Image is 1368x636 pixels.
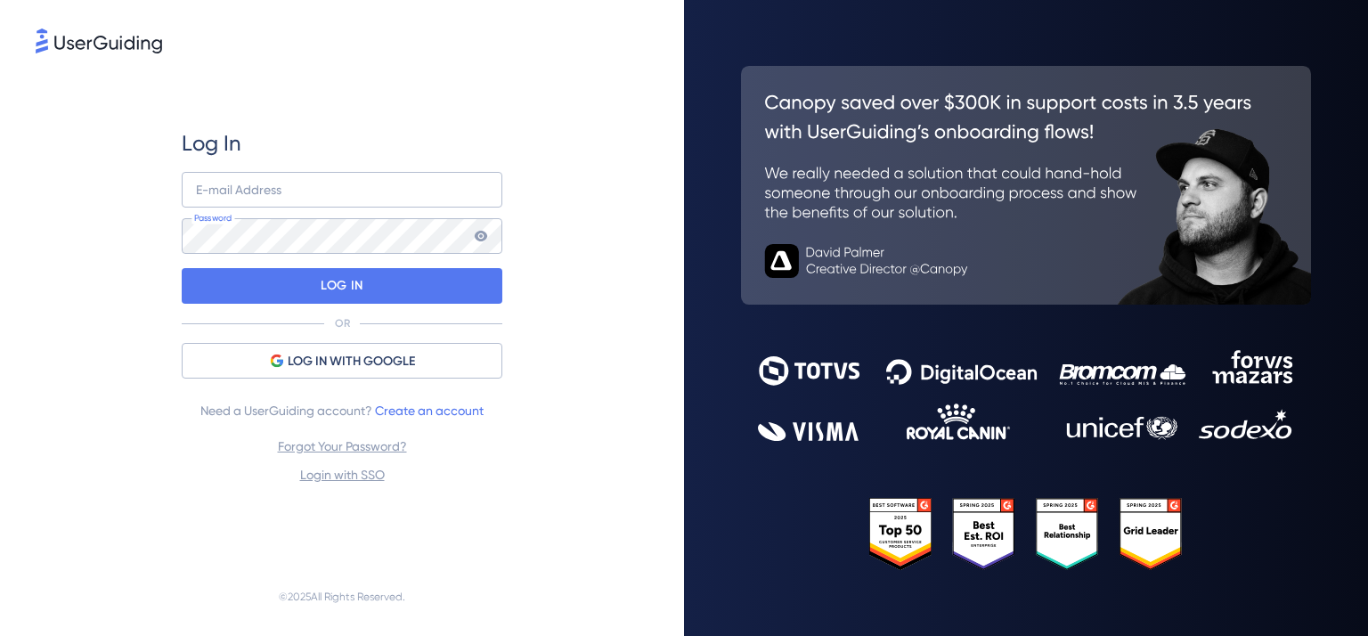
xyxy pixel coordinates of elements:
img: 9302ce2ac39453076f5bc0f2f2ca889b.svg [758,350,1294,441]
p: OR [335,316,350,330]
img: 25303e33045975176eb484905ab012ff.svg [869,498,1183,569]
span: Need a UserGuiding account? [200,400,484,421]
a: Forgot Your Password? [278,439,407,453]
img: 26c0aa7c25a843aed4baddd2b5e0fa68.svg [741,66,1311,305]
span: LOG IN WITH GOOGLE [288,351,415,372]
p: LOG IN [321,272,362,300]
a: Login with SSO [300,468,385,482]
input: example@company.com [182,172,502,208]
img: 8faab4ba6bc7696a72372aa768b0286c.svg [36,29,162,53]
span: Log In [182,129,241,158]
a: Create an account [375,404,484,418]
span: © 2025 All Rights Reserved. [279,586,405,607]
